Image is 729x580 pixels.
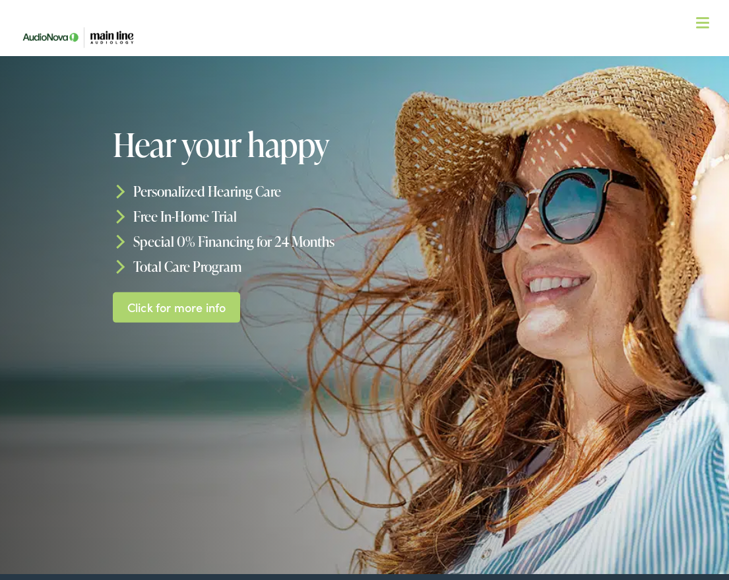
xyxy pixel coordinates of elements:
[113,292,240,323] a: Click for more info
[24,53,714,94] a: What We Offer
[113,126,478,162] h1: Hear your happy
[113,253,478,278] li: Total Care Program
[113,229,478,254] li: Special 0% Financing for 24 Months
[113,179,478,204] li: Personalized Hearing Care
[113,204,478,229] li: Free In-Home Trial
